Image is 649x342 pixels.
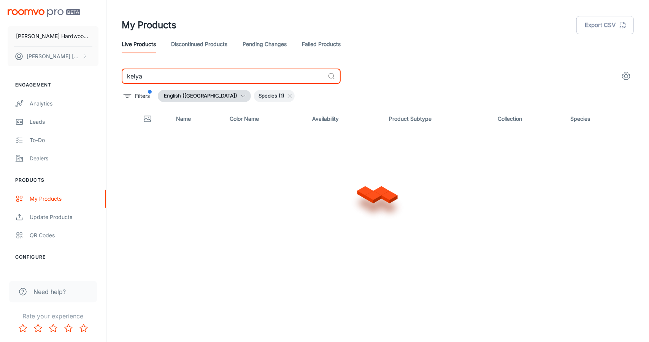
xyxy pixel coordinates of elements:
th: Availability [306,108,383,129]
a: Pending Changes [243,35,287,53]
div: Analytics [30,99,98,108]
button: Rate 3 star [46,321,61,336]
th: Name [170,108,224,129]
th: Color Name [224,108,306,129]
p: [PERSON_NAME] [PERSON_NAME] [27,52,80,61]
button: Rate 1 star [15,321,30,336]
div: QR Codes [30,231,98,240]
button: settings [619,69,634,84]
th: Collection [492,108,564,129]
button: Rate 2 star [30,321,46,336]
div: Update Products [30,213,98,221]
img: Roomvo PRO Beta [8,9,80,17]
th: Species [564,108,634,129]
button: Rate 5 star [76,321,91,336]
a: Failed Products [302,35,341,53]
input: Search [122,69,325,84]
div: Leads [30,118,98,126]
svg: Thumbnail [143,114,152,123]
button: filter [122,90,152,102]
button: Rate 4 star [61,321,76,336]
a: Live Products [122,35,156,53]
button: Export CSV [576,16,634,34]
h1: My Products [122,18,176,32]
button: English ([GEOGRAPHIC_DATA]) [158,90,251,102]
th: Product Subtype [383,108,492,129]
div: My Products [30,195,98,203]
p: [PERSON_NAME] Hardwood Flooring [16,32,90,40]
p: Filters [135,92,150,100]
div: Rooms [30,272,92,280]
a: Discontinued Products [171,35,227,53]
div: Species (1) [254,90,295,102]
span: Species (1) [254,92,289,100]
button: [PERSON_NAME] [PERSON_NAME] [8,46,98,66]
span: Need help? [33,287,66,296]
button: [PERSON_NAME] Hardwood Flooring [8,26,98,46]
div: Dealers [30,154,98,163]
div: To-do [30,136,98,144]
p: Rate your experience [6,312,100,321]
